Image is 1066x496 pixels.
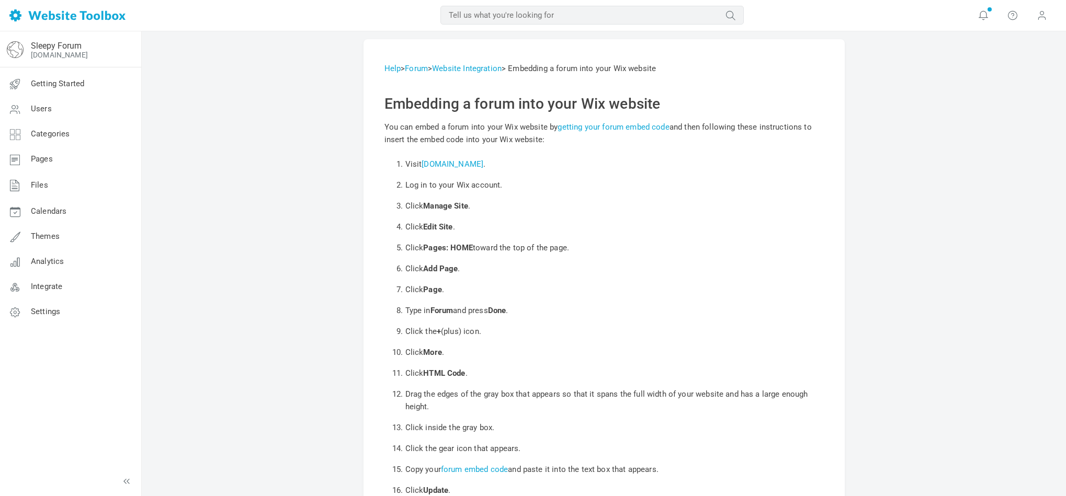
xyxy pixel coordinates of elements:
a: [DOMAIN_NAME] [31,51,88,59]
li: Visit . [405,154,824,175]
b: Edit Site [423,222,452,232]
li: Click toward the top of the page. [405,237,824,258]
span: Calendars [31,206,66,216]
img: globe-icon.png [7,41,24,58]
li: Type in and press . [405,300,824,321]
span: Files [31,180,48,190]
span: Pages [31,154,53,164]
b: Page [423,285,442,294]
b: Pages: HOME [423,243,473,252]
b: Update [423,486,448,495]
span: > > > Embedding a forum into your Wix website [384,64,656,73]
b: HTML Code [423,368,465,378]
b: Done [488,306,506,315]
b: Add Page [423,264,458,273]
li: Drag the edges of the gray box that appears so that it spans the full width of your website and h... [405,384,824,417]
li: Click . [405,279,824,300]
a: Sleepy Forum [31,41,82,51]
b: More [423,348,442,357]
b: Manage Site [423,201,468,211]
li: Click . [405,258,824,279]
input: Tell us what you're looking for [440,6,744,25]
li: Click inside the gray box. [405,417,824,438]
li: Click . [405,363,824,384]
li: Click the (plus) icon. [405,321,824,342]
span: Users [31,104,52,113]
span: Integrate [31,282,62,291]
a: Website Integration [432,64,502,73]
span: Analytics [31,257,64,266]
li: Click . [405,195,824,216]
span: Themes [31,232,60,241]
p: You can embed a forum into your Wix website by and then following these instructions to insert th... [384,121,824,146]
span: Settings [31,307,60,316]
a: getting your forum embed code [558,122,669,132]
li: Click . [405,342,824,363]
a: Forum [405,64,428,73]
a: Help [384,64,401,73]
li: Click the gear icon that appears. [405,438,824,459]
li: Click . [405,216,824,237]
a: [DOMAIN_NAME] [422,159,483,169]
b: + [437,327,441,336]
li: Copy your and paste it into the text box that appears. [405,459,824,480]
h2: Embedding a forum into your Wix website [384,95,824,113]
b: Forum [430,306,453,315]
a: forum embed code [441,465,508,474]
li: Log in to your Wix account. [405,175,824,195]
span: Getting Started [31,79,84,88]
span: Categories [31,129,70,139]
